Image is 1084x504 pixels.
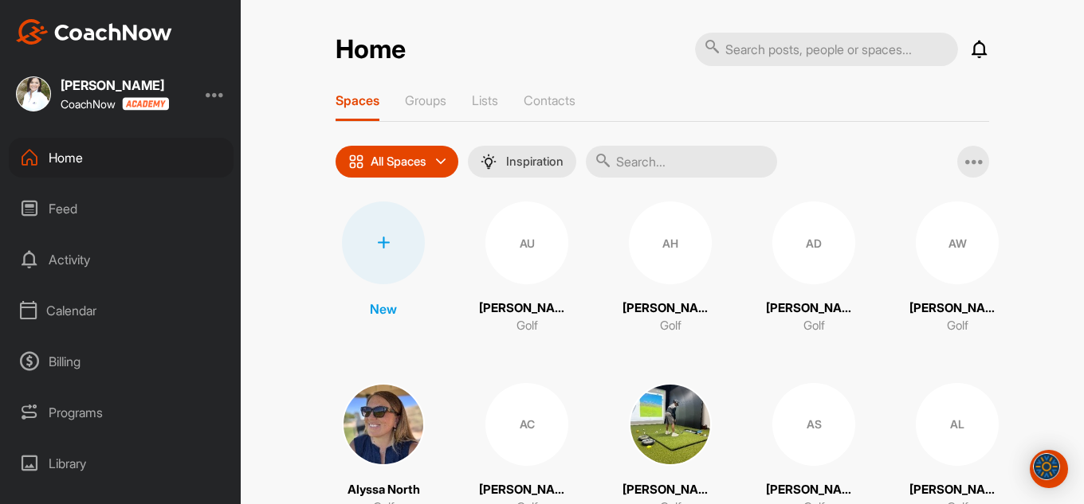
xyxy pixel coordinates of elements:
[342,383,425,466] img: square_29b0ccf37a20e8871ea4ce81dcbb3ee1.jpg
[371,155,426,168] p: All Spaces
[623,299,718,318] p: [PERSON_NAME]
[61,97,169,111] div: CoachNow
[9,443,234,483] div: Library
[479,481,575,499] p: [PERSON_NAME]
[336,34,406,65] h2: Home
[9,291,234,330] div: Calendar
[947,317,968,335] p: Golf
[623,481,718,499] p: [PERSON_NAME]
[16,76,51,111] img: square_0074576d59d4fce32732b86ac62e461c.jpg
[9,393,234,432] div: Programs
[485,383,568,466] div: AC
[405,92,446,108] p: Groups
[1030,450,1068,488] div: Open Intercom Messenger
[524,92,575,108] p: Contacts
[9,240,234,279] div: Activity
[766,299,862,318] p: [PERSON_NAME]
[348,481,420,499] p: Alyssa North
[766,201,862,335] a: AD[PERSON_NAME]Golf
[623,201,718,335] a: AH[PERSON_NAME]Golf
[909,201,1005,335] a: AW[PERSON_NAME]Golf
[481,154,497,170] img: menuIcon
[586,146,777,178] input: Search...
[909,481,1005,499] p: [PERSON_NAME]
[479,299,575,318] p: [PERSON_NAME]
[695,33,958,66] input: Search posts, people or spaces...
[122,97,169,111] img: CoachNow acadmey
[916,201,999,284] div: AW
[516,317,538,335] p: Golf
[9,138,234,178] div: Home
[916,383,999,466] div: AL
[479,201,575,335] a: AU[PERSON_NAME]Golf
[336,92,379,108] p: Spaces
[629,383,712,466] img: square_038465b3f8846d49c5d6d94211f5359a.jpg
[506,155,564,168] p: Inspiration
[909,299,1005,318] p: [PERSON_NAME]
[485,201,568,284] div: AU
[9,189,234,229] div: Feed
[472,92,498,108] p: Lists
[9,342,234,381] div: Billing
[61,79,169,92] div: [PERSON_NAME]
[348,154,364,170] img: icon
[370,299,397,318] p: New
[766,481,862,499] p: [PERSON_NAME]
[16,19,172,45] img: CoachNow
[772,383,855,466] div: AS
[660,317,681,335] p: Golf
[772,201,855,284] div: AD
[803,317,825,335] p: Golf
[629,201,712,284] div: AH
